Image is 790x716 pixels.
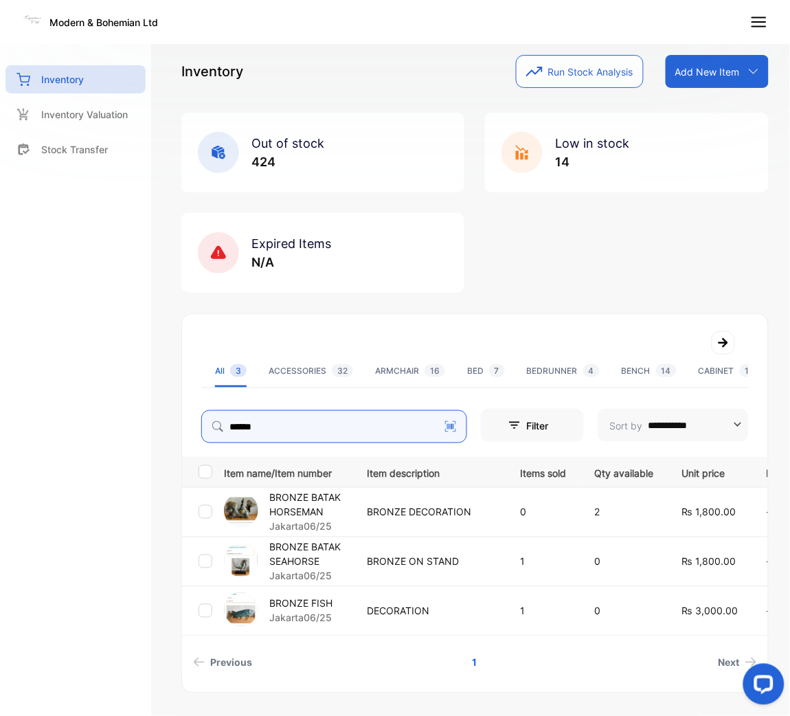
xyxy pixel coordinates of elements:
[595,463,654,480] p: Qty available
[332,364,353,377] span: 32
[269,596,332,611] p: BRONZE FISH
[269,611,332,625] p: Jakarta06/25
[656,364,677,377] span: 14
[224,543,258,577] img: item
[467,365,505,377] div: BED
[598,409,749,442] button: Sort by
[22,10,43,30] img: Logo
[269,540,350,569] p: BRONZE BATAK SEAHORSE
[181,61,243,82] p: Inventory
[610,418,643,433] p: Sort by
[375,365,445,377] div: ARMCHAIR
[5,65,146,93] a: Inventory
[682,506,736,518] span: ₨ 1,800.00
[595,555,654,569] p: 0
[583,364,600,377] span: 4
[521,463,567,480] p: Items sold
[41,107,128,122] p: Inventory Valuation
[367,463,493,480] p: Item description
[224,592,258,627] img: item
[595,505,654,519] p: 2
[269,491,350,519] p: BRONZE BATAK HORSEMAN
[251,236,331,251] span: Expired Items
[675,65,740,79] p: Add New Item
[682,605,738,617] span: ₨ 3,000.00
[516,55,644,88] button: Run Stock Analysis
[527,365,600,377] div: BEDRUNNER
[215,365,247,377] div: All
[521,604,567,618] p: 1
[41,72,84,87] p: Inventory
[732,658,790,716] iframe: LiveChat chat widget
[182,650,768,675] ul: Pagination
[367,555,493,569] p: BRONZE ON STAND
[682,556,736,568] span: ₨ 1,800.00
[456,650,494,675] a: Page 1 is your current page
[251,153,324,171] p: 424
[489,364,505,377] span: 7
[521,505,567,519] p: 0
[269,569,350,583] p: Jakarta06/25
[251,253,331,271] p: N/A
[555,136,629,150] span: Low in stock
[5,135,146,164] a: Stock Transfer
[41,142,108,157] p: Stock Transfer
[367,505,493,519] p: BRONZE DECORATION
[269,519,350,534] p: Jakarta06/25
[230,364,247,377] span: 3
[682,463,738,480] p: Unit price
[224,493,258,528] img: item
[595,604,654,618] p: 0
[251,136,324,150] span: Out of stock
[367,604,493,618] p: DECORATION
[699,365,760,377] div: CABINET
[269,365,353,377] div: ACCESSORIES
[210,656,252,670] span: Previous
[5,100,146,128] a: Inventory Valuation
[719,656,740,670] span: Next
[500,418,522,433] p: Filter
[224,463,350,480] p: Item name/Item number
[713,650,763,675] a: Next page
[555,153,629,171] p: 14
[622,365,677,377] div: BENCH
[521,555,567,569] p: 1
[49,15,158,30] p: Modern & Bohemian Ltd
[188,650,258,675] a: Previous page
[425,364,445,377] span: 16
[740,364,760,377] span: 14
